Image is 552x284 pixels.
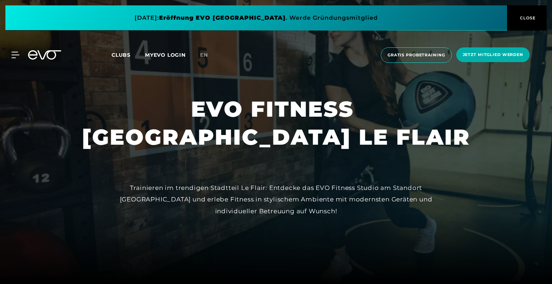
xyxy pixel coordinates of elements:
a: en [200,51,217,59]
a: Gratis Probetraining [379,47,454,63]
div: Trainieren im trendigen Stadtteil Le Flair: Entdecke das EVO Fitness Studio am Standort [GEOGRAPH... [114,182,438,217]
span: en [200,52,208,58]
a: Clubs [112,51,145,58]
a: Jetzt Mitglied werden [454,47,532,63]
h1: EVO FITNESS [GEOGRAPHIC_DATA] LE FLAIR [82,95,470,151]
span: Jetzt Mitglied werden [463,52,523,58]
span: CLOSE [518,15,536,21]
span: Clubs [112,52,131,58]
span: Gratis Probetraining [388,52,445,58]
a: MYEVO LOGIN [145,52,186,58]
button: CLOSE [507,5,547,31]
